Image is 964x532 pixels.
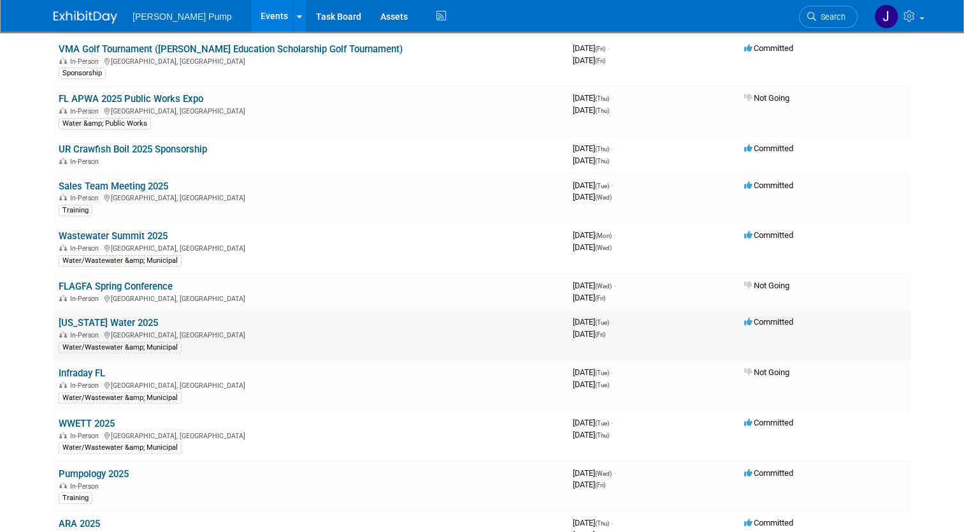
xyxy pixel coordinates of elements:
img: In-Person Event [59,57,67,64]
span: Committed [744,181,793,190]
span: - [611,181,613,190]
span: [DATE] [573,43,609,53]
span: [DATE] [573,281,615,290]
img: In-Person Event [59,194,67,200]
span: [DATE] [573,105,609,115]
span: (Thu) [595,95,609,102]
span: In-Person [70,107,103,115]
div: [GEOGRAPHIC_DATA], [GEOGRAPHIC_DATA] [59,380,563,390]
img: In-Person Event [59,244,67,251]
div: [GEOGRAPHIC_DATA], [GEOGRAPHIC_DATA] [59,430,563,440]
span: In-Person [70,482,103,491]
a: Wastewater Summit 2025 [59,230,168,242]
span: In-Person [70,158,103,166]
span: [DATE] [573,380,609,389]
a: UR Crawfish Boil 2025 Sponsorship [59,144,207,155]
span: (Tue) [595,182,609,189]
span: [DATE] [573,518,613,528]
span: Not Going [744,367,789,377]
div: [GEOGRAPHIC_DATA], [GEOGRAPHIC_DATA] [59,329,563,339]
span: - [611,518,613,528]
span: - [614,230,615,240]
span: [DATE] [573,156,609,165]
span: - [611,317,613,327]
span: Committed [744,43,793,53]
span: (Thu) [595,145,609,152]
span: (Thu) [595,107,609,114]
span: (Wed) [595,470,612,477]
span: [DATE] [573,230,615,240]
img: In-Person Event [59,331,67,337]
span: (Fri) [595,45,605,52]
span: [DATE] [573,468,615,478]
span: [DATE] [573,293,605,302]
img: Jake Sowders [874,4,898,29]
span: (Wed) [595,244,612,251]
span: [DATE] [573,242,612,252]
span: In-Person [70,381,103,390]
span: - [607,43,609,53]
div: Training [59,492,92,504]
a: Infraday FL [59,367,105,379]
span: (Mon) [595,232,612,239]
a: ARA 2025 [59,518,100,529]
div: Water/Wastewater &amp; Municipal [59,392,182,404]
span: (Thu) [595,520,609,527]
div: [GEOGRAPHIC_DATA], [GEOGRAPHIC_DATA] [59,192,563,202]
img: In-Person Event [59,482,67,489]
span: - [611,367,613,377]
span: In-Person [70,331,103,339]
span: Not Going [744,93,789,103]
span: Not Going [744,281,789,290]
span: (Fri) [595,482,605,489]
img: In-Person Event [59,295,67,301]
span: - [611,418,613,427]
span: In-Person [70,194,103,202]
span: - [614,468,615,478]
span: [DATE] [573,480,605,489]
span: [DATE] [573,367,613,377]
span: (Fri) [595,57,605,64]
a: WWETT 2025 [59,418,115,429]
span: - [611,93,613,103]
a: Pumpology 2025 [59,468,129,480]
span: In-Person [70,57,103,66]
div: Water &amp; Public Works [59,118,151,129]
a: VMA Golf Tournament ([PERSON_NAME] Education Scholarship Golf Tournament) [59,43,403,55]
span: [PERSON_NAME] Pump [133,11,232,22]
div: [GEOGRAPHIC_DATA], [GEOGRAPHIC_DATA] [59,242,563,253]
img: In-Person Event [59,158,67,164]
div: [GEOGRAPHIC_DATA], [GEOGRAPHIC_DATA] [59,293,563,303]
span: [DATE] [573,317,613,327]
img: In-Person Event [59,107,67,114]
span: Committed [744,230,793,240]
span: [DATE] [573,93,613,103]
span: Committed [744,518,793,528]
a: [US_STATE] Water 2025 [59,317,158,329]
span: (Tue) [595,381,609,388]
div: Sponsorship [59,68,106,79]
span: (Thu) [595,432,609,439]
span: [DATE] [573,329,605,339]
span: (Thu) [595,158,609,165]
img: In-Person Event [59,381,67,388]
span: In-Person [70,295,103,303]
div: Water/Wastewater &amp; Municipal [59,255,182,267]
span: Committed [744,144,793,153]
span: (Wed) [595,194,612,201]
span: (Tue) [595,319,609,326]
span: (Wed) [595,283,612,290]
div: Water/Wastewater &amp; Municipal [59,342,182,353]
span: Committed [744,418,793,427]
div: [GEOGRAPHIC_DATA], [GEOGRAPHIC_DATA] [59,55,563,66]
a: FL APWA 2025 Public Works Expo [59,93,203,105]
div: Training [59,205,92,216]
span: - [611,144,613,153]
span: In-Person [70,244,103,253]
span: [DATE] [573,144,613,153]
span: Search [816,12,845,22]
span: [DATE] [573,55,605,65]
span: - [614,281,615,290]
img: ExhibitDay [54,11,117,24]
div: [GEOGRAPHIC_DATA], [GEOGRAPHIC_DATA] [59,105,563,115]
